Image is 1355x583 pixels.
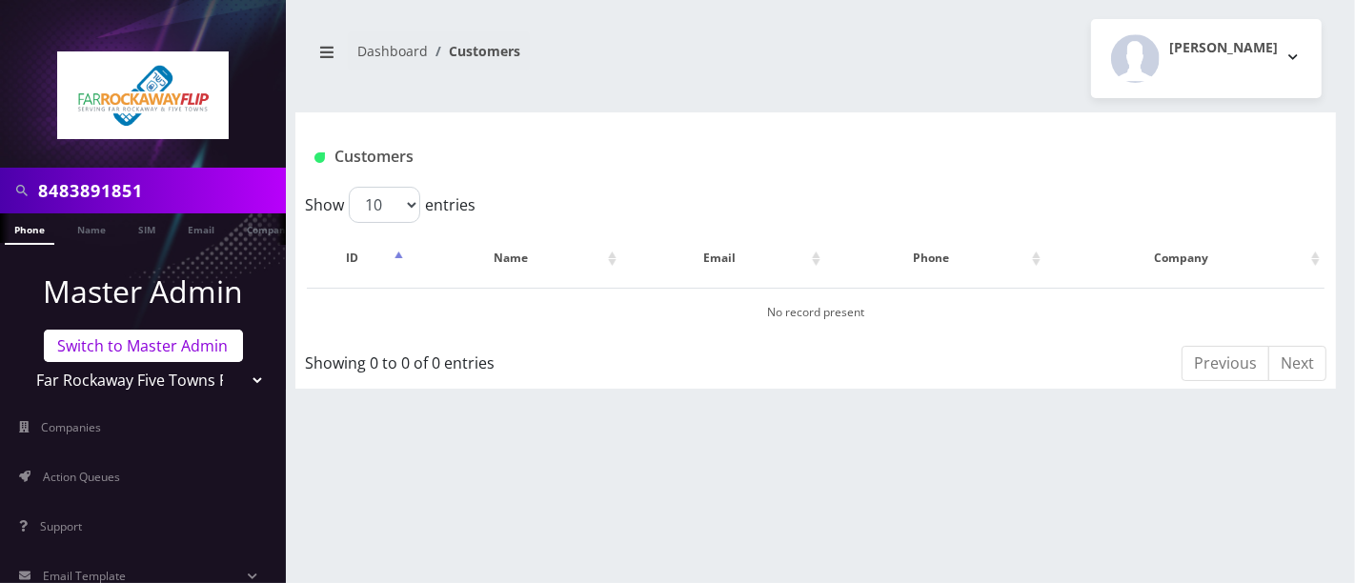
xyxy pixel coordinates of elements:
th: Company: activate to sort column ascending [1047,231,1325,286]
th: Email: activate to sort column ascending [623,231,825,286]
span: Companies [42,419,102,435]
a: Dashboard [357,42,428,60]
th: Name: activate to sort column ascending [410,231,621,286]
li: Customers [428,41,520,61]
th: Phone: activate to sort column ascending [827,231,1044,286]
select: Showentries [349,187,420,223]
label: Show entries [305,187,475,223]
th: ID: activate to sort column descending [307,231,408,286]
span: Action Queues [43,469,120,485]
a: Name [68,213,115,243]
h1: Customers [314,148,1145,166]
a: Previous [1182,346,1269,381]
input: Search in Company [38,172,281,209]
h2: [PERSON_NAME] [1169,40,1278,56]
a: Phone [5,213,54,245]
img: Far Rockaway Five Towns Flip [57,51,229,139]
span: Support [40,518,82,534]
nav: breadcrumb [310,31,801,86]
a: SIM [129,213,165,243]
div: Showing 0 to 0 of 0 entries [305,344,717,374]
a: Email [178,213,224,243]
a: Next [1268,346,1326,381]
a: Company [237,213,301,243]
td: No record present [307,288,1325,336]
a: Switch to Master Admin [44,330,243,362]
button: [PERSON_NAME] [1091,19,1322,98]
